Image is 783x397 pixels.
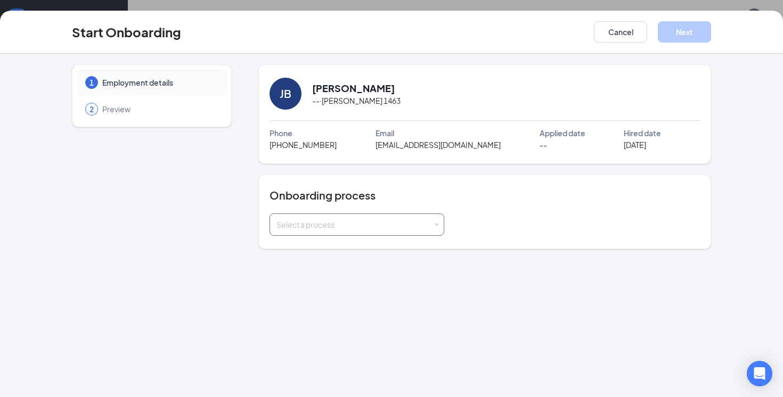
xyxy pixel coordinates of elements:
[89,104,94,114] span: 2
[276,219,433,230] div: Select a process
[270,139,337,151] span: [PHONE_NUMBER]
[658,21,711,43] button: Next
[540,139,547,151] span: --
[376,127,394,139] span: Email
[594,21,647,43] button: Cancel
[89,77,94,88] span: 1
[102,104,216,114] span: Preview
[270,188,700,203] h4: Onboarding process
[280,86,291,101] div: JB
[102,77,216,88] span: Employment details
[624,127,661,139] span: Hired date
[747,361,772,386] div: Open Intercom Messenger
[312,95,401,106] span: -- · [PERSON_NAME] 1463
[376,139,501,151] span: [EMAIL_ADDRESS][DOMAIN_NAME]
[72,23,181,41] h3: Start Onboarding
[312,81,395,95] h2: [PERSON_NAME]
[270,127,292,139] span: Phone
[624,139,646,151] span: [DATE]
[540,127,585,139] span: Applied date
